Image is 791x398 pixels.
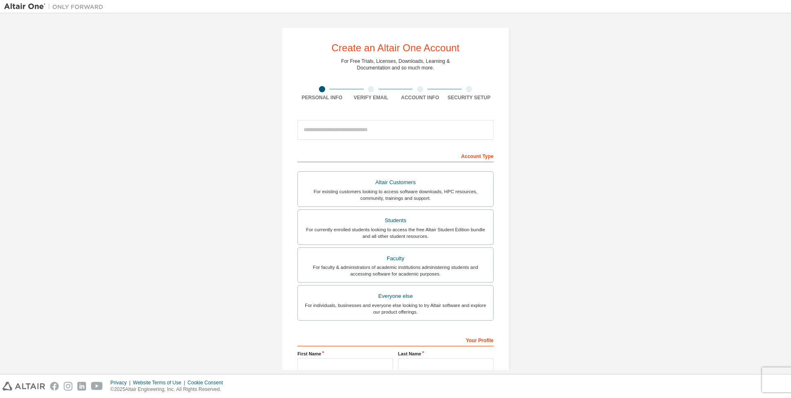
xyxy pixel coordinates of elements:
label: Last Name [398,350,494,357]
div: Cookie Consent [187,379,228,386]
img: Altair One [4,2,108,11]
div: Website Terms of Use [133,379,187,386]
div: Students [303,215,488,226]
div: For existing customers looking to access software downloads, HPC resources, community, trainings ... [303,188,488,201]
div: Security Setup [445,94,494,101]
img: youtube.svg [91,382,103,391]
img: linkedin.svg [77,382,86,391]
div: Privacy [110,379,133,386]
div: For individuals, businesses and everyone else looking to try Altair software and explore our prod... [303,302,488,315]
div: For faculty & administrators of academic institutions administering students and accessing softwa... [303,264,488,277]
div: Personal Info [297,94,347,101]
div: Your Profile [297,333,494,346]
div: Create an Altair One Account [331,43,460,53]
div: For Free Trials, Licenses, Downloads, Learning & Documentation and so much more. [341,58,450,71]
p: © 2025 Altair Engineering, Inc. All Rights Reserved. [110,386,228,393]
img: facebook.svg [50,382,59,391]
img: instagram.svg [64,382,72,391]
div: Faculty [303,253,488,264]
div: Account Type [297,149,494,162]
div: Verify Email [347,94,396,101]
div: Everyone else [303,290,488,302]
div: Altair Customers [303,177,488,188]
div: For currently enrolled students looking to access the free Altair Student Edition bundle and all ... [303,226,488,240]
label: First Name [297,350,393,357]
div: Account Info [395,94,445,101]
img: altair_logo.svg [2,382,45,391]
